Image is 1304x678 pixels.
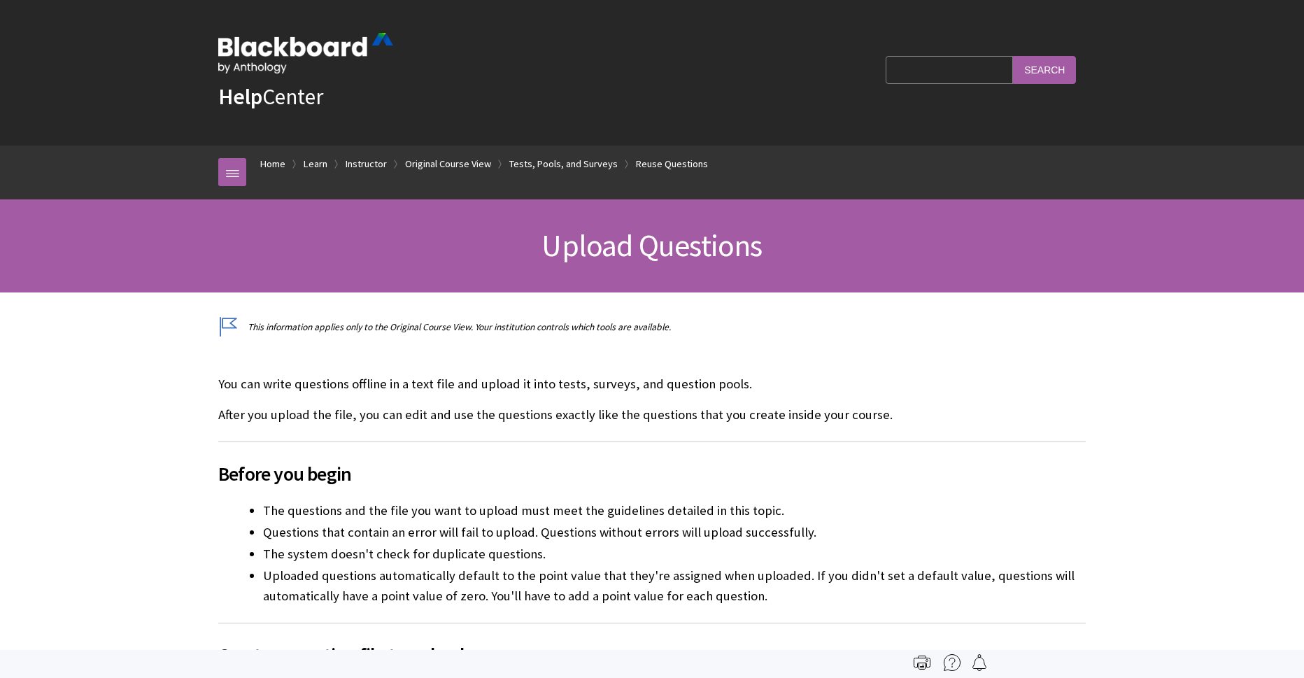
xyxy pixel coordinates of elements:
[218,83,262,111] strong: Help
[346,155,387,173] a: Instructor
[304,155,327,173] a: Learn
[218,320,1086,334] p: This information applies only to the Original Course View. Your institution controls which tools ...
[1013,56,1076,83] input: Search
[260,155,285,173] a: Home
[263,544,1086,564] li: The system doesn't check for duplicate questions.
[218,406,1086,424] p: After you upload the file, you can edit and use the questions exactly like the questions that you...
[263,501,1086,521] li: The questions and the file you want to upload must meet the guidelines detailed in this topic.
[218,375,1086,393] p: You can write questions offline in a text file and upload it into tests, surveys, and question po...
[263,523,1086,542] li: Questions that contain an error will fail to upload. Questions without errors will upload success...
[971,654,988,671] img: Follow this page
[218,623,1086,670] h2: Create a question file to upload
[218,83,323,111] a: HelpCenter
[405,155,491,173] a: Original Course View
[944,654,961,671] img: More help
[636,155,708,173] a: Reuse Questions
[509,155,618,173] a: Tests, Pools, and Surveys
[263,566,1086,605] li: Uploaded questions automatically default to the point value that they're assigned when uploaded. ...
[218,33,393,73] img: Blackboard by Anthology
[914,654,930,671] img: Print
[218,442,1086,488] h2: Before you begin
[541,226,762,264] span: Upload Questions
